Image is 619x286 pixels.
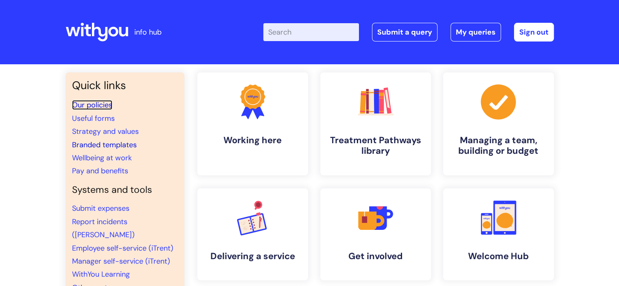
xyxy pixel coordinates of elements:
a: Welcome Hub [443,188,554,280]
a: Branded templates [72,140,137,150]
p: info hub [134,26,162,39]
h4: Welcome Hub [450,251,547,262]
a: Wellbeing at work [72,153,132,163]
a: WithYou Learning [72,269,130,279]
h4: Working here [204,135,302,146]
a: Submit a query [372,23,437,41]
a: My queries [451,23,501,41]
a: Manager self-service (iTrent) [72,256,170,266]
a: Working here [197,72,308,175]
a: Treatment Pathways library [320,72,431,175]
h4: Delivering a service [204,251,302,262]
h4: Treatment Pathways library [327,135,424,157]
h4: Get involved [327,251,424,262]
a: Employee self-service (iTrent) [72,243,173,253]
div: | - [263,23,554,41]
a: Useful forms [72,114,115,123]
a: Our policies [72,100,112,110]
h4: Managing a team, building or budget [450,135,547,157]
a: Managing a team, building or budget [443,72,554,175]
a: Sign out [514,23,554,41]
h3: Quick links [72,79,178,92]
a: Pay and benefits [72,166,128,176]
h4: Systems and tools [72,184,178,196]
a: Report incidents ([PERSON_NAME]) [72,217,135,240]
a: Strategy and values [72,127,139,136]
a: Submit expenses [72,203,129,213]
a: Delivering a service [197,188,308,280]
a: Get involved [320,188,431,280]
input: Search [263,23,359,41]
